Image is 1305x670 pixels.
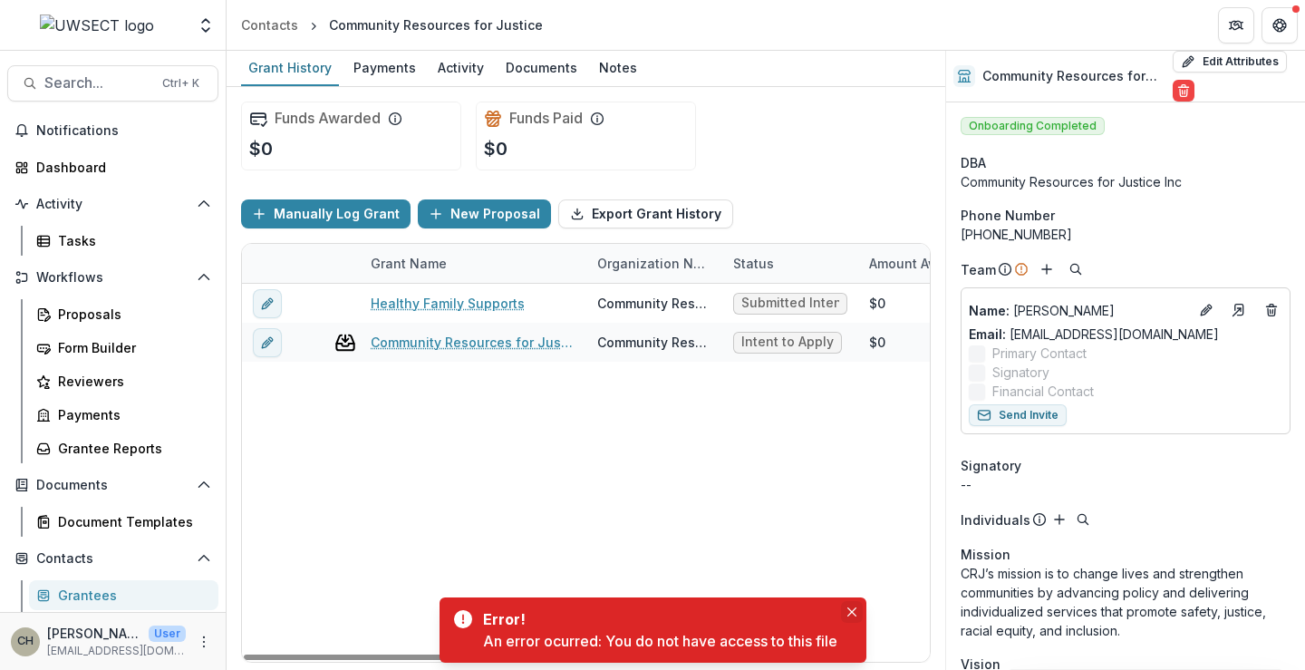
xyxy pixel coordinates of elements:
[961,206,1055,225] span: Phone Number
[869,294,885,313] div: $0
[29,507,218,537] a: Document Templates
[47,643,186,659] p: [EMAIL_ADDRESS][DOMAIN_NAME]
[1065,258,1087,280] button: Search
[961,225,1290,244] div: [PHONE_NUMBER]
[1036,258,1058,280] button: Add
[253,289,282,318] button: edit
[360,244,586,283] div: Grant Name
[992,382,1094,401] span: Financial Contact
[1195,299,1217,321] button: Edit
[58,231,204,250] div: Tasks
[346,54,423,81] div: Payments
[40,15,154,36] img: UWSECT logo
[360,254,458,273] div: Grant Name
[418,199,551,228] button: New Proposal
[58,338,204,357] div: Form Builder
[1261,299,1282,321] button: Deletes
[558,199,733,228] button: Export Grant History
[36,158,204,177] div: Dashboard
[592,51,644,86] a: Notes
[969,325,1219,344] a: Email: [EMAIL_ADDRESS][DOMAIN_NAME]
[275,110,381,127] h2: Funds Awarded
[58,405,204,424] div: Payments
[29,400,218,430] a: Payments
[969,326,1006,342] span: Email:
[193,7,218,44] button: Open entity switcher
[29,299,218,329] a: Proposals
[249,135,273,162] p: $0
[253,328,282,357] button: edit
[234,12,305,38] a: Contacts
[29,366,218,396] a: Reviewers
[430,51,491,86] a: Activity
[961,545,1010,564] span: Mission
[58,439,204,458] div: Grantee Reports
[159,73,203,93] div: Ctrl + K
[1261,7,1298,44] button: Get Help
[44,74,151,92] span: Search...
[7,471,218,500] button: Open Documents
[58,512,204,531] div: Document Templates
[722,254,785,273] div: Status
[992,363,1049,382] span: Signatory
[241,51,339,86] a: Grant History
[1072,509,1094,530] button: Search
[741,296,839,311] span: Submitted Intent to Apply
[1218,7,1254,44] button: Partners
[597,294,711,313] div: Community Resources for Justice
[329,15,543,34] div: Community Resources for Justice
[346,51,423,86] a: Payments
[483,608,830,630] div: Error!
[961,475,1290,494] div: --
[858,244,994,283] div: Amount Awarded
[961,510,1030,529] p: Individuals
[7,152,218,182] a: Dashboard
[7,544,218,573] button: Open Contacts
[1049,509,1070,530] button: Add
[29,433,218,463] a: Grantee Reports
[234,12,550,38] nav: breadcrumb
[498,51,585,86] a: Documents
[36,197,189,212] span: Activity
[858,254,987,273] div: Amount Awarded
[722,244,858,283] div: Status
[58,305,204,324] div: Proposals
[47,624,141,643] p: [PERSON_NAME]
[36,270,189,286] span: Workflows
[29,226,218,256] a: Tasks
[241,15,298,34] div: Contacts
[961,456,1021,475] span: Signatory
[961,153,986,172] span: DBA
[193,631,215,653] button: More
[961,564,1290,640] p: CRJ’s mission is to change lives and strengthen communities by advancing policy and delivering in...
[586,244,722,283] div: Organization Name
[961,260,996,279] p: Team
[7,263,218,292] button: Open Workflows
[29,333,218,363] a: Form Builder
[597,333,711,352] div: Community Resources for Justice
[430,54,491,81] div: Activity
[969,303,1010,318] span: Name :
[1224,296,1253,325] a: Go to contact
[7,189,218,218] button: Open Activity
[36,478,189,493] span: Documents
[969,301,1188,320] a: Name: [PERSON_NAME]
[58,372,204,391] div: Reviewers
[371,333,575,352] a: Community Resources for Justice - 2025 - Partner Program Intent to Apply
[36,123,211,139] span: Notifications
[498,54,585,81] div: Documents
[741,335,834,350] span: Intent to Apply
[961,117,1105,135] span: Onboarding Completed
[592,54,644,81] div: Notes
[969,404,1067,426] button: Send Invite
[484,135,507,162] p: $0
[149,626,186,642] p: User
[1173,80,1194,102] button: Delete
[29,580,218,610] a: Grantees
[371,294,525,313] a: Healthy Family Supports
[841,601,863,623] button: Close
[1173,51,1287,73] button: Edit Attributes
